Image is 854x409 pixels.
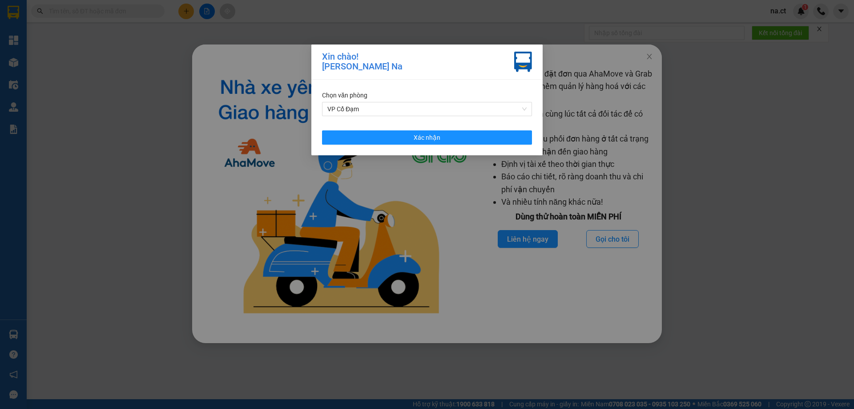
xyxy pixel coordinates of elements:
[322,90,532,100] div: Chọn văn phòng
[514,52,532,72] img: vxr-icon
[322,130,532,145] button: Xác nhận
[322,52,403,72] div: Xin chào! [PERSON_NAME] Na
[327,102,527,116] span: VP Cổ Đạm
[414,133,440,142] span: Xác nhận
